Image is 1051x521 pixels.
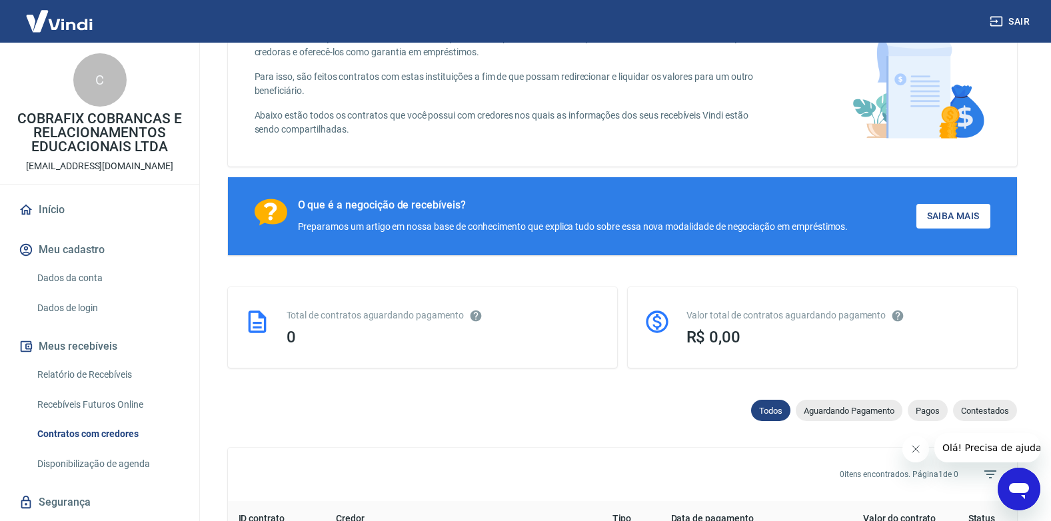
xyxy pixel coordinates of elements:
button: Sair [987,9,1035,34]
a: Saiba Mais [916,204,990,229]
div: O que é a negocição de recebíveis? [298,199,848,212]
a: Dados da conta [32,264,183,292]
div: Contestados [953,400,1017,421]
p: [EMAIL_ADDRESS][DOMAIN_NAME] [26,159,173,173]
svg: O valor comprometido não se refere a pagamentos pendentes na Vindi e sim como garantia a outras i... [891,309,904,322]
p: Para isso, são feitos contratos com estas instituições a fim de que possam redirecionar e liquida... [255,70,770,98]
a: Disponibilização de agenda [32,450,183,478]
svg: Esses contratos não se referem à Vindi, mas sim a outras instituições. [469,309,483,322]
div: Pagos [908,400,948,421]
iframe: Botão para abrir a janela de mensagens [998,468,1040,510]
span: Olá! Precisa de ajuda? [8,9,112,20]
a: Dados de login [32,294,183,322]
a: Relatório de Recebíveis [32,361,183,388]
div: Valor total de contratos aguardando pagamento [686,308,1001,322]
div: Aguardando Pagamento [796,400,902,421]
button: Meu cadastro [16,235,183,264]
div: Preparamos um artigo em nossa base de conhecimento que explica tudo sobre essa nova modalidade de... [298,220,848,234]
button: Meus recebíveis [16,332,183,361]
span: R$ 0,00 [686,328,741,346]
a: Contratos com credores [32,420,183,448]
p: COBRAFIX COBRANCAS E RELACIONAMENTOS EDUCACIONAIS LTDA [11,112,189,154]
iframe: Fechar mensagem [902,436,929,462]
iframe: Mensagem da empresa [934,433,1040,462]
span: Contestados [953,406,1017,416]
p: Conforme Resolução 4.734 do Banco Central, é possível compartilhar as informações dos seus recebí... [255,31,770,59]
p: 0 itens encontrados. Página 1 de 0 [840,468,958,480]
a: Recebíveis Futuros Online [32,391,183,418]
span: Filtros [974,458,1006,490]
span: Todos [751,406,790,416]
img: Ícone com um ponto de interrogação. [255,199,287,226]
div: 0 [287,328,601,346]
div: Total de contratos aguardando pagamento [287,308,601,322]
div: Todos [751,400,790,421]
p: Abaixo estão todos os contratos que você possui com credores nos quais as informações dos seus re... [255,109,770,137]
span: Aguardando Pagamento [796,406,902,416]
a: Início [16,195,183,225]
a: Segurança [16,488,183,517]
div: C [73,53,127,107]
img: Vindi [16,1,103,41]
img: main-image.9f1869c469d712ad33ce.png [846,31,990,145]
span: Pagos [908,406,948,416]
